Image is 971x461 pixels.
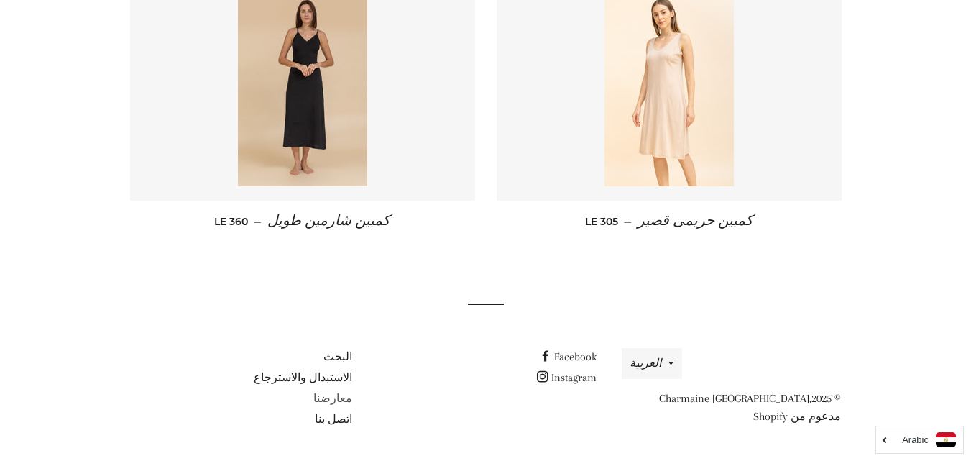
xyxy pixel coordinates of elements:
[659,392,809,405] a: Charmaine [GEOGRAPHIC_DATA]
[267,213,390,229] span: كمبين شارمين طويل
[622,348,682,379] button: العربية
[540,350,597,363] a: Facebook
[618,390,841,426] p: © 2025,
[254,215,262,228] span: —
[254,371,352,384] a: الاستبدال والاسترجاع
[883,432,956,447] a: Arabic
[315,413,352,426] a: اتصل بنا
[497,201,842,242] a: كمبين حريمى قصير — LE 305
[323,350,352,363] a: البحث
[537,371,597,384] a: Instagram
[585,215,618,228] span: LE 305
[638,213,753,229] span: كمبين حريمى قصير
[753,410,841,423] a: مدعوم من Shopify
[624,215,632,228] span: —
[214,215,248,228] span: LE 360
[130,201,475,242] a: كمبين شارمين طويل — LE 360
[313,392,352,405] a: معارضنا
[902,435,929,444] i: Arabic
